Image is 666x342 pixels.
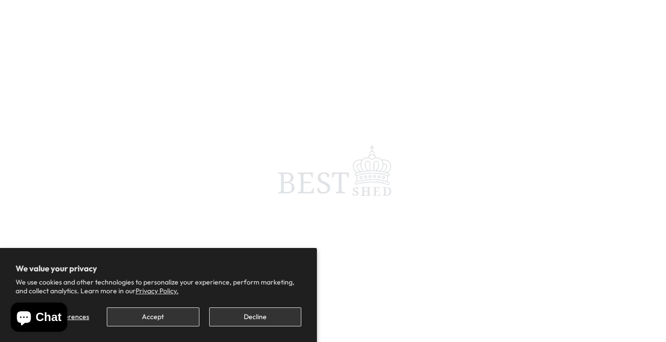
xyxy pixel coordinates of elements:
[8,303,70,334] inbox-online-store-chat: Shopify online store chat
[209,307,301,326] button: Decline
[107,307,199,326] button: Accept
[16,278,301,295] p: We use cookies and other technologies to personalize your experience, perform marketing, and coll...
[136,286,178,295] a: Privacy Policy.
[16,264,301,273] h2: We value your privacy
